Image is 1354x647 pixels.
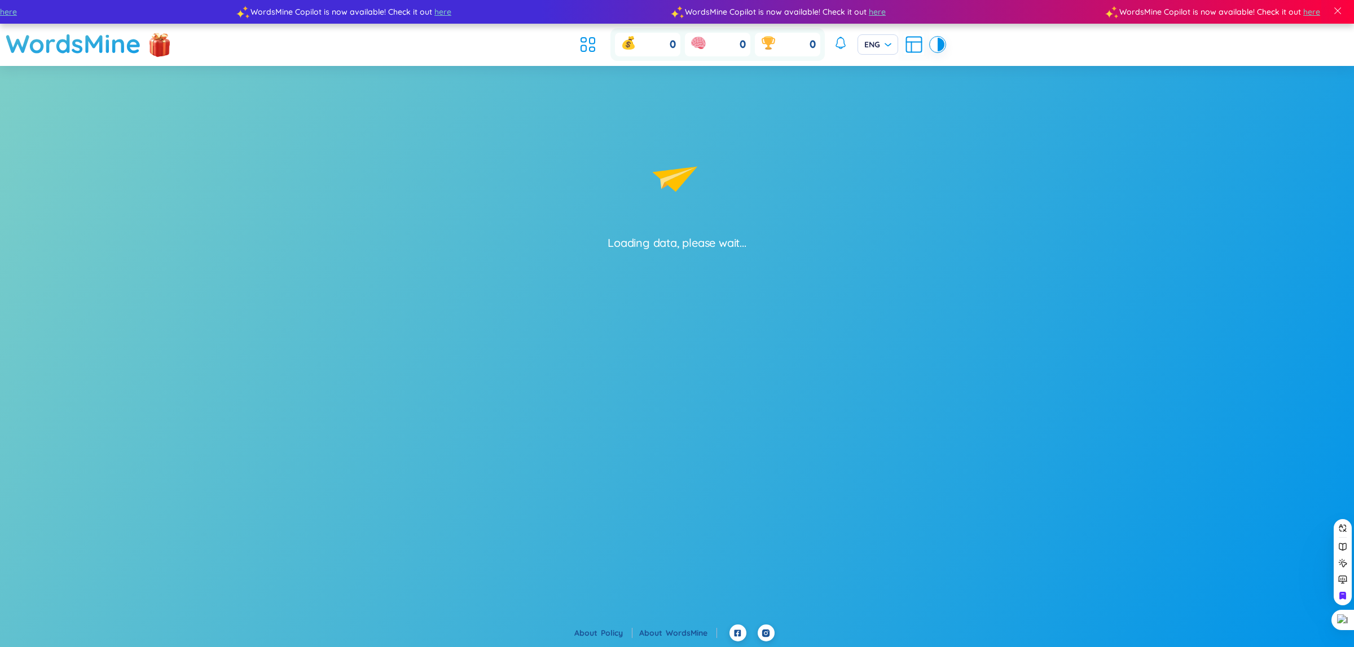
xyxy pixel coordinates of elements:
span: here [1292,6,1309,18]
span: here [858,6,874,18]
a: WordsMine [6,24,141,64]
span: here [423,6,440,18]
div: Loading data, please wait... [608,235,746,251]
a: WordsMine [666,628,717,638]
div: About [639,627,717,639]
span: ENG [864,39,891,50]
img: flashSalesIcon.a7f4f837.png [148,29,171,63]
span: 0 [810,38,816,52]
span: 0 [670,38,676,52]
div: WordsMine Copilot is now available! Check it out [231,6,666,18]
a: Policy [601,628,632,638]
div: About [574,627,632,639]
span: 0 [740,38,746,52]
div: WordsMine Copilot is now available! Check it out [666,6,1100,18]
